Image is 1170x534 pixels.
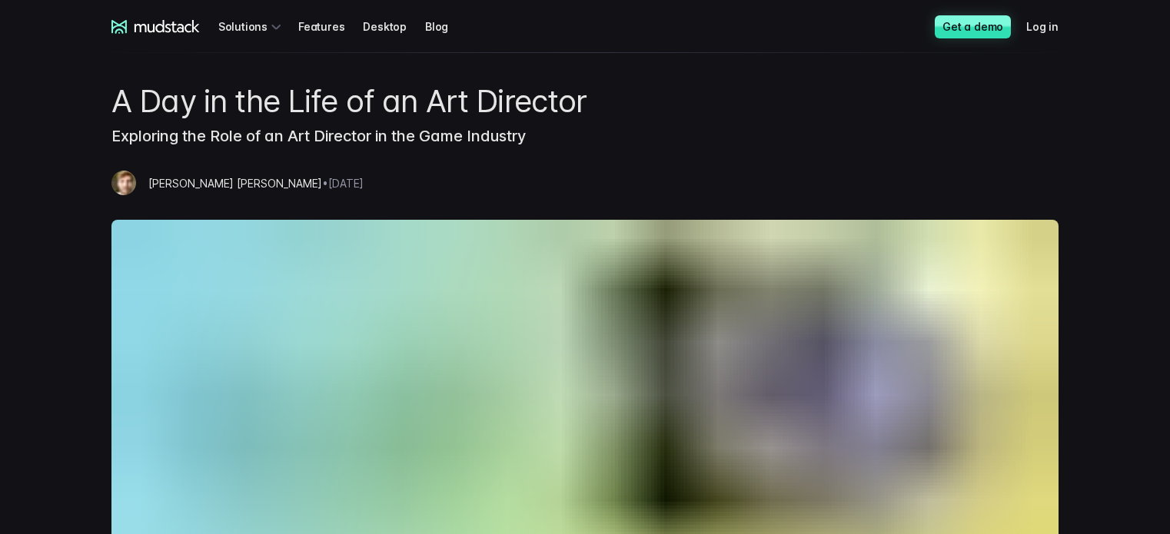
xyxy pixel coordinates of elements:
span: [PERSON_NAME] [PERSON_NAME] [148,177,322,190]
div: Solutions [218,12,286,41]
h3: Exploring the Role of an Art Director in the Game Industry [111,119,666,146]
span: • [DATE] [322,177,364,190]
h1: A Day in the Life of an Art Director [111,84,666,119]
a: Desktop [363,12,425,41]
a: Get a demo [935,15,1011,38]
a: mudstack logo [111,20,200,34]
a: Features [298,12,363,41]
a: Blog [425,12,467,41]
a: Log in [1026,12,1077,41]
